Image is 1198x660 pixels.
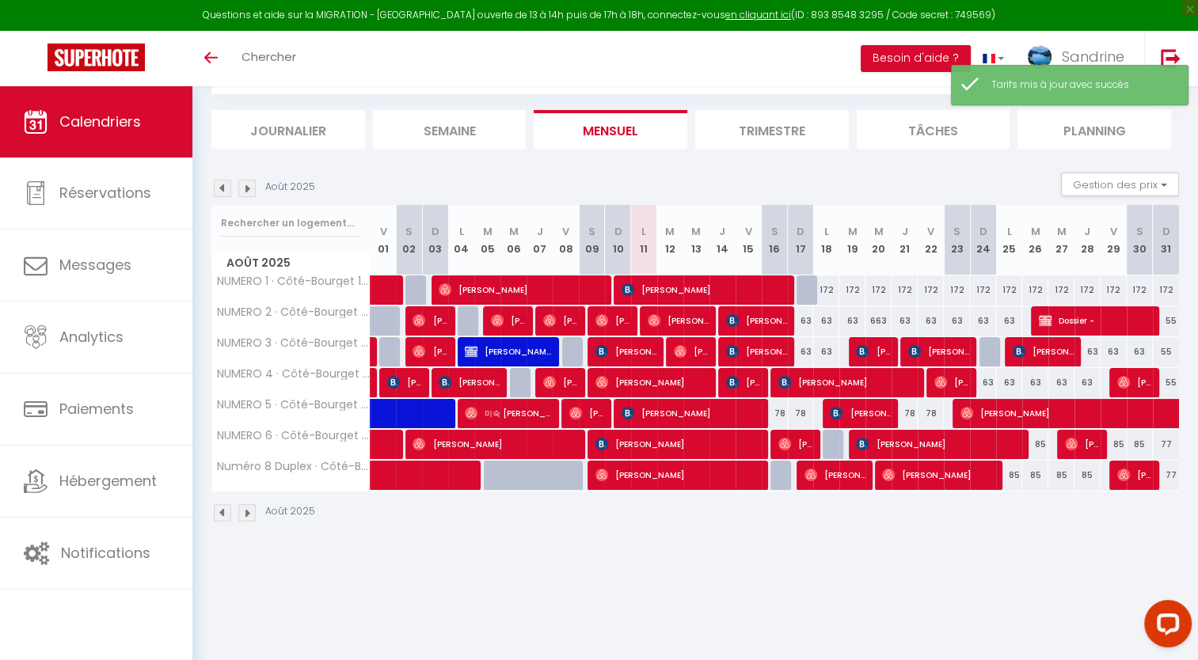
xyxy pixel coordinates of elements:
[1131,594,1198,660] iframe: LiveChat chat widget
[1153,368,1179,397] div: 55
[726,367,761,397] span: [PERSON_NAME]
[1117,367,1152,397] span: [PERSON_NAME]
[432,224,439,239] abbr: D
[953,224,960,239] abbr: S
[1030,224,1040,239] abbr: M
[762,399,788,428] div: 78
[579,205,605,275] th: 09
[944,306,970,336] div: 63
[1101,275,1127,305] div: 172
[1101,337,1127,366] div: 63
[695,110,849,149] li: Trimestre
[212,252,370,275] span: Août 2025
[970,368,996,397] div: 63
[1013,336,1074,366] span: [PERSON_NAME]
[813,337,839,366] div: 63
[59,112,141,131] span: Calendriers
[1065,429,1100,459] span: [PERSON_NAME]
[813,275,839,305] div: 172
[595,460,761,490] span: [PERSON_NAME]
[865,205,892,275] th: 20
[657,205,683,275] th: 12
[813,306,839,336] div: 63
[1127,430,1153,459] div: 85
[1062,47,1124,66] span: Sandrine
[788,306,814,336] div: 63
[1153,430,1179,459] div: 77
[562,224,569,239] abbr: V
[413,429,578,459] span: [PERSON_NAME]
[215,368,373,380] span: NUMERO 4 · Côté-Bourget 2/3 pers 20m² proche La Norma Aussois
[622,275,787,305] span: [PERSON_NAME]
[1022,368,1048,397] div: 63
[857,110,1010,149] li: Tâches
[387,367,422,397] span: [PERSON_NAME]
[683,205,709,275] th: 13
[1074,205,1101,275] th: 28
[1127,275,1153,305] div: 172
[830,398,891,428] span: [PERSON_NAME]
[1153,461,1179,490] div: 77
[459,224,464,239] abbr: L
[1074,337,1101,366] div: 63
[1016,31,1144,86] a: ... Sandrine
[839,275,865,305] div: 172
[59,399,134,419] span: Paiements
[719,224,725,239] abbr: J
[543,305,578,336] span: [PERSON_NAME]
[527,205,553,275] th: 07
[918,205,944,275] th: 22
[778,429,813,459] span: [PERSON_NAME]
[1074,461,1101,490] div: 85
[861,45,971,72] button: Besoin d'aide ?
[745,224,752,239] abbr: V
[465,398,552,428] span: 미숙 [PERSON_NAME]
[1153,306,1179,336] div: 55
[1101,205,1127,275] th: 29
[991,78,1172,93] div: Tarifs mis à jour avec succès
[1127,205,1153,275] th: 30
[1022,461,1048,490] div: 85
[865,275,892,305] div: 172
[500,205,527,275] th: 06
[725,8,791,21] a: en cliquant ici
[215,461,373,472] span: Numéro 8 Duplex · Côté-Bourget 4 pers 60m² proche La Norma Aussois
[59,255,131,275] span: Messages
[1022,430,1048,459] div: 85
[996,461,1022,490] div: 85
[892,399,918,428] div: 78
[379,224,386,239] abbr: V
[595,429,761,459] span: [PERSON_NAME]
[856,429,1021,459] span: [PERSON_NAME]
[996,368,1022,397] div: 63
[1101,430,1127,459] div: 85
[804,460,865,490] span: [PERSON_NAME]
[813,205,839,275] th: 18
[1084,224,1090,239] abbr: J
[1061,173,1179,196] button: Gestion des prix
[553,205,579,275] th: 08
[509,224,519,239] abbr: M
[996,205,1022,275] th: 25
[970,306,996,336] div: 63
[918,399,944,428] div: 78
[788,337,814,366] div: 63
[215,399,373,411] span: NUMERO 5 · Côté-Bourget 4 pers 37m² proche La [PERSON_NAME]
[709,205,736,275] th: 14
[1136,224,1143,239] abbr: S
[242,48,296,65] span: Chercher
[215,337,373,349] span: NUMERO 3 · Côté-Bourget 2 pers 20m² proche La Norma Aussois !
[59,183,151,203] span: Réservations
[631,205,657,275] th: 11
[1161,48,1181,68] img: logout
[48,44,145,71] img: Super Booking
[1110,224,1117,239] abbr: V
[61,543,150,563] span: Notifications
[1074,275,1101,305] div: 172
[439,275,604,305] span: [PERSON_NAME]
[648,305,709,336] span: [PERSON_NAME]
[641,224,646,239] abbr: L
[537,224,543,239] abbr: J
[691,224,701,239] abbr: M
